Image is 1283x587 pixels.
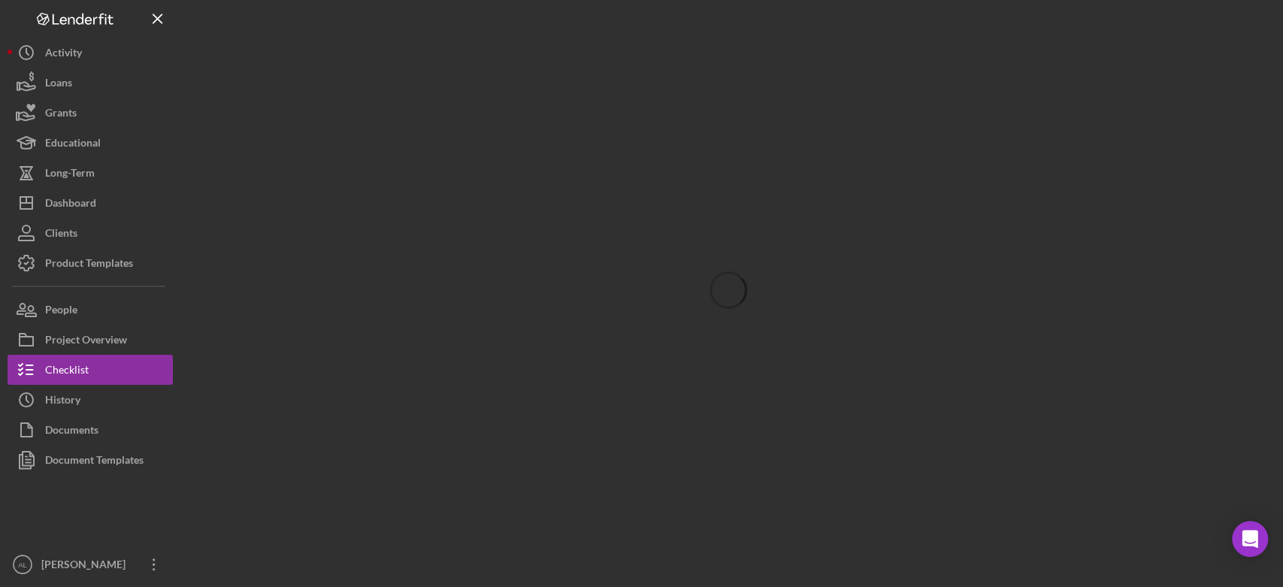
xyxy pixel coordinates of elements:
[8,128,173,158] button: Educational
[45,325,127,359] div: Project Overview
[8,325,173,355] button: Project Overview
[8,188,173,218] button: Dashboard
[8,295,173,325] button: People
[8,385,173,415] button: History
[45,355,89,389] div: Checklist
[8,218,173,248] button: Clients
[8,98,173,128] button: Grants
[8,415,173,445] button: Documents
[38,549,135,583] div: [PERSON_NAME]
[45,385,80,419] div: History
[45,415,98,449] div: Documents
[8,355,173,385] button: Checklist
[8,549,173,579] button: AL[PERSON_NAME]
[1232,521,1268,557] div: Open Intercom Messenger
[45,68,72,101] div: Loans
[45,295,77,328] div: People
[8,158,173,188] button: Long-Term
[18,561,27,569] text: AL
[45,218,77,252] div: Clients
[8,445,173,475] button: Document Templates
[45,38,82,71] div: Activity
[45,128,101,162] div: Educational
[45,188,96,222] div: Dashboard
[8,38,173,68] button: Activity
[8,248,173,278] button: Product Templates
[8,68,173,98] button: Loans
[45,445,144,479] div: Document Templates
[45,98,77,132] div: Grants
[45,158,95,192] div: Long-Term
[45,248,133,282] div: Product Templates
